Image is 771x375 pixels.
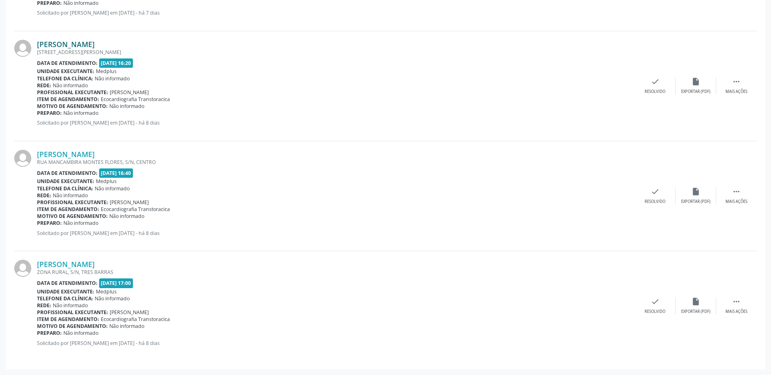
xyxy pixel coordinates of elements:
i: insert_drive_file [691,77,700,86]
img: img [14,40,31,57]
b: Telefone da clínica: [37,75,93,82]
div: Resolvido [645,309,665,315]
p: Solicitado por [PERSON_NAME] em [DATE] - há 8 dias [37,340,635,347]
div: RUA MANCAMBIRA MONTES FLORES, S/N, CENTRO [37,159,635,166]
span: Não informado [95,295,130,302]
b: Data de atendimento: [37,60,98,67]
b: Rede: [37,302,51,309]
span: [DATE] 16:20 [99,58,133,68]
b: Telefone da clínica: [37,185,93,192]
b: Data de atendimento: [37,170,98,177]
span: Não informado [109,103,144,110]
b: Item de agendamento: [37,316,99,323]
span: Não informado [53,302,88,309]
i:  [732,187,741,196]
span: Não informado [109,323,144,330]
span: Não informado [95,185,130,192]
b: Profissional executante: [37,89,108,96]
span: Ecocardiografia Transtoracica [101,96,170,103]
span: [PERSON_NAME] [110,199,149,206]
b: Preparo: [37,220,62,226]
span: Não informado [53,192,88,199]
span: Não informado [63,330,98,336]
span: Não informado [95,75,130,82]
p: Solicitado por [PERSON_NAME] em [DATE] - há 8 dias [37,230,635,237]
i:  [732,77,741,86]
b: Rede: [37,82,51,89]
b: Preparo: [37,330,62,336]
b: Motivo de agendamento: [37,213,108,220]
i:  [732,297,741,306]
div: Exportar (PDF) [681,89,710,95]
b: Item de agendamento: [37,96,99,103]
span: Não informado [63,220,98,226]
span: Medplus [96,178,117,185]
b: Profissional executante: [37,199,108,206]
i: insert_drive_file [691,297,700,306]
b: Unidade executante: [37,68,94,75]
a: [PERSON_NAME] [37,150,95,159]
div: Mais ações [725,199,747,205]
div: Exportar (PDF) [681,199,710,205]
span: [DATE] 17:00 [99,278,133,288]
span: [DATE] 16:40 [99,168,133,178]
b: Profissional executante: [37,309,108,316]
div: ZONA RURAL, S/N, TRES BARRAS [37,269,635,276]
span: Não informado [109,213,144,220]
i: insert_drive_file [691,187,700,196]
div: Mais ações [725,89,747,95]
b: Unidade executante: [37,178,94,185]
a: [PERSON_NAME] [37,40,95,49]
div: Exportar (PDF) [681,309,710,315]
img: img [14,260,31,277]
div: Resolvido [645,199,665,205]
img: img [14,150,31,167]
span: Não informado [63,110,98,116]
b: Motivo de agendamento: [37,103,108,110]
div: Mais ações [725,309,747,315]
i: check [651,297,660,306]
span: Ecocardiografia Transtoracica [101,316,170,323]
a: [PERSON_NAME] [37,260,95,269]
div: [STREET_ADDRESS][PERSON_NAME] [37,49,635,56]
p: Solicitado por [PERSON_NAME] em [DATE] - há 7 dias [37,9,635,16]
b: Preparo: [37,110,62,116]
div: Resolvido [645,89,665,95]
b: Data de atendimento: [37,280,98,287]
span: Ecocardiografia Transtoracica [101,206,170,213]
span: Medplus [96,288,117,295]
b: Motivo de agendamento: [37,323,108,330]
b: Unidade executante: [37,288,94,295]
span: [PERSON_NAME] [110,309,149,316]
p: Solicitado por [PERSON_NAME] em [DATE] - há 8 dias [37,119,635,126]
i: check [651,77,660,86]
b: Telefone da clínica: [37,295,93,302]
b: Rede: [37,192,51,199]
i: check [651,187,660,196]
span: Medplus [96,68,117,75]
span: Não informado [53,82,88,89]
b: Item de agendamento: [37,206,99,213]
span: [PERSON_NAME] [110,89,149,96]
